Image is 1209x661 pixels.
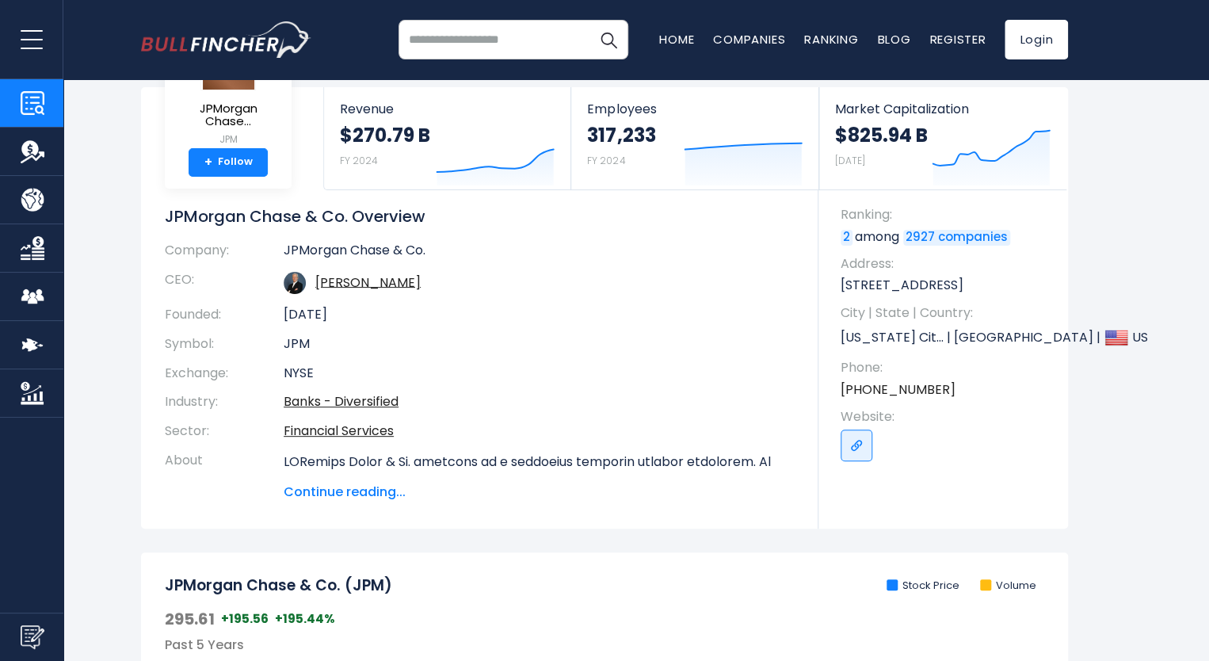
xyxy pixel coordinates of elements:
[340,123,430,147] strong: $270.79 B
[340,101,555,117] span: Revenue
[284,330,795,359] td: JPM
[165,206,795,227] h1: JPMorgan Chase & Co. Overview
[841,255,1052,273] span: Address:
[165,446,284,502] th: About
[284,392,399,411] a: Banks - Diversified
[165,417,284,446] th: Sector:
[980,579,1036,593] li: Volume
[221,611,269,627] span: +195.56
[841,304,1052,322] span: City | State | Country:
[713,31,785,48] a: Companies
[841,326,1052,350] p: [US_STATE] Cit... | [GEOGRAPHIC_DATA] | US
[315,273,421,291] a: ceo
[659,31,694,48] a: Home
[165,576,392,596] h2: JPMorgan Chase & Co. (JPM)
[177,36,280,148] a: JPMorgan Chase... JPM
[177,102,279,128] span: JPMorgan Chase...
[1005,20,1068,59] a: Login
[587,123,655,147] strong: 317,233
[587,154,625,167] small: FY 2024
[284,359,795,388] td: NYSE
[835,101,1051,117] span: Market Capitalization
[841,277,1052,294] p: [STREET_ADDRESS]
[165,359,284,388] th: Exchange:
[141,21,311,58] img: bullfincher logo
[165,243,284,266] th: Company:
[275,611,335,627] span: +195.44%
[835,123,928,147] strong: $825.94 B
[841,408,1052,426] span: Website:
[284,483,795,502] span: Continue reading...
[324,87,570,189] a: Revenue $270.79 B FY 2024
[571,87,818,189] a: Employees 317,233 FY 2024
[929,31,986,48] a: Register
[284,243,795,266] td: JPMorgan Chase & Co.
[841,206,1052,224] span: Ranking:
[141,21,311,58] a: Go to homepage
[804,31,858,48] a: Ranking
[835,154,865,167] small: [DATE]
[340,154,378,167] small: FY 2024
[165,266,284,300] th: CEO:
[165,330,284,359] th: Symbol:
[284,272,306,294] img: jamie-dimon.jpg
[189,148,268,177] a: +Follow
[284,422,394,440] a: Financial Services
[165,300,284,330] th: Founded:
[877,31,910,48] a: Blog
[841,430,872,461] a: Go to link
[903,230,1010,246] a: 2927 companies
[841,230,852,246] a: 2
[284,300,795,330] td: [DATE]
[204,155,212,170] strong: +
[819,87,1066,189] a: Market Capitalization $825.94 B [DATE]
[587,101,802,117] span: Employees
[165,388,284,417] th: Industry:
[165,609,215,629] span: 295.61
[841,381,955,399] a: [PHONE_NUMBER]
[589,20,628,59] button: Search
[177,132,279,147] small: JPM
[841,359,1052,376] span: Phone:
[165,636,244,654] span: Past 5 Years
[887,579,959,593] li: Stock Price
[841,228,1052,246] p: among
